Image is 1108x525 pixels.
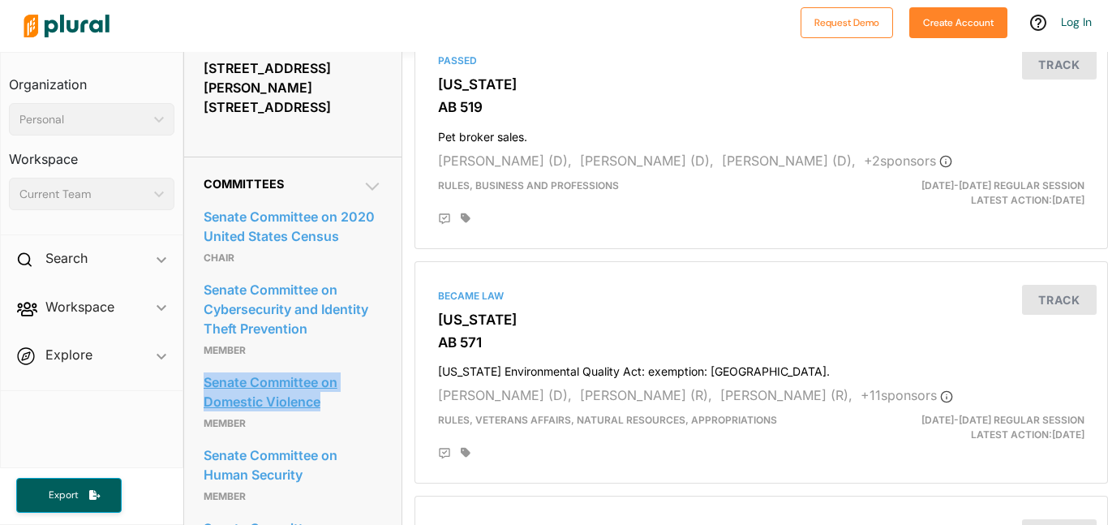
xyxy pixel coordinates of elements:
div: Add Position Statement [438,213,451,226]
button: Export [16,478,122,513]
h4: [US_STATE] Environmental Quality Act: exemption: [GEOGRAPHIC_DATA]. [438,357,1084,379]
span: Rules, Veterans Affairs, Natural Resources, Appropriations [438,414,777,426]
button: Request Demo [801,7,893,38]
button: Track [1022,49,1097,80]
button: Create Account [909,7,1007,38]
h3: AB 519 [438,99,1084,115]
div: Passed [438,54,1084,68]
a: Log In [1061,15,1092,29]
p: member [204,414,382,433]
a: Senate Committee on Cybersecurity and Identity Theft Prevention [204,278,382,341]
span: [PERSON_NAME] (D), [438,387,572,403]
div: Add Position Statement [438,447,451,460]
h3: Workspace [9,136,174,171]
div: Add tags [461,447,470,458]
div: Personal [19,111,148,128]
p: member [204,341,382,360]
a: Senate Committee on Human Security [204,443,382,487]
h2: Search [45,249,88,267]
span: [DATE]-[DATE] Regular Session [921,179,1084,191]
div: Latest Action: [DATE] [873,179,1097,208]
span: [DATE]-[DATE] Regular Session [921,414,1084,426]
span: Rules, Business and Professions [438,179,619,191]
a: Senate Committee on Domestic Violence [204,370,382,414]
h4: Pet broker sales. [438,123,1084,144]
button: Track [1022,285,1097,315]
span: + 11 sponsor s [861,387,953,403]
span: [PERSON_NAME] (R), [720,387,852,403]
h3: [US_STATE] [438,312,1084,328]
div: Became Law [438,289,1084,303]
span: Committees [204,177,284,191]
a: Request Demo [801,13,893,30]
h3: [US_STATE] [438,76,1084,93]
div: Add tags [461,213,470,224]
span: [PERSON_NAME] (D), [438,153,572,169]
h3: Organization [9,61,174,97]
div: Latest Action: [DATE] [873,413,1097,442]
p: member [204,487,382,506]
span: + 2 sponsor s [864,153,952,169]
span: Export [37,488,89,502]
span: [PERSON_NAME] (D), [580,153,714,169]
span: [PERSON_NAME] (D), [722,153,856,169]
span: [PERSON_NAME] (R), [580,387,712,403]
div: [STREET_ADDRESS][PERSON_NAME] [STREET_ADDRESS] [204,56,382,119]
a: Senate Committee on 2020 United States Census [204,204,382,248]
h3: AB 571 [438,334,1084,351]
a: Create Account [909,13,1007,30]
p: Chair [204,248,382,268]
div: Current Team [19,186,148,203]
